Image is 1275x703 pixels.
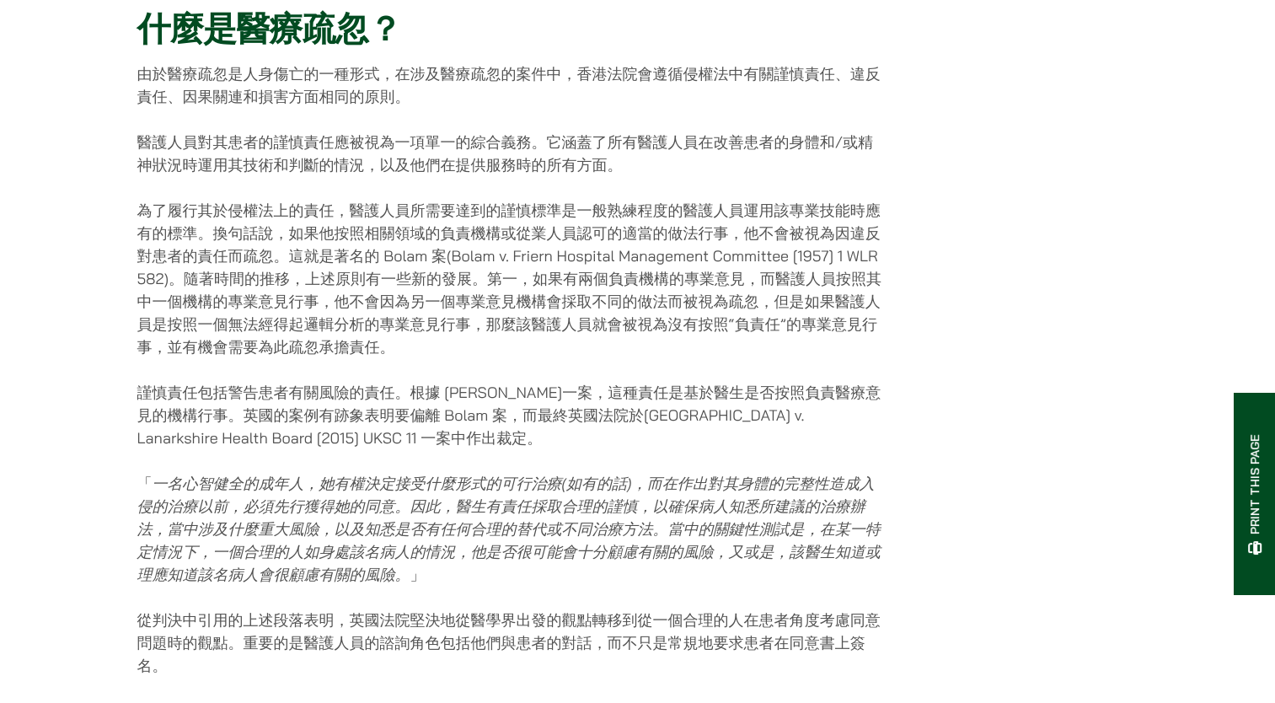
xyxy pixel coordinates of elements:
p: 醫護人員對其患者的謹慎責任應被視為一項單一的綜合義務。它涵蓋了所有醫護人員在改善患者的身體和/或精神狀況時運用其技術和判斷的情況，以及他們在提供服務時的所有方面。 [137,131,888,176]
em: 她的同意。因此，醫生有責任採取合理的謹慎，以確保病人知悉所建議的治療辦法，當中涉及什麼重大風險，以及知悉是否有任何合理的替代或不同治療方法。當中的關鍵性測試是，在某一特定情況下，一個合理的人如身... [137,496,881,584]
em: 如有的話 [566,474,627,493]
em: ) [627,474,632,493]
p: 從判決中引用的上述段落表明，英國法院堅決地從醫學界出發的觀點轉移到從一個合理的人在患者角度考慮同意問題時的觀點。重要的是醫護人員的諮詢角色包括他們與患者的對話，而不只是常規地要求患者在同意書上簽名。 [137,609,888,677]
em: ( [562,474,567,493]
p: 為了履行其於侵權法上的責任，醫護人員所需要達到的謹慎標準是一般熟練程度的醫護人員運用該專業技能時應有的標準。換句話說，如果他按照相關領域的負責機構或從業人員認可的適當的做法行事，他不會被視為因違... [137,199,888,358]
p: 由於醫療疏忽是人身傷亡的一種形式，在涉及醫療疏忽的案件中，香港法院會遵循侵權法中有關謹慎責任、違反責任、因果關連和損害方面相同的原則。 [137,62,888,108]
strong: 什麼是醫療疏忽？ [137,7,402,51]
p: 謹慎責任包括警告患者有關風險的責任。根據 [PERSON_NAME]一案，這種責任是基於醫生是否按照負責醫療意見的機構行事。英國的案例有跡象表明要偏離 Bolam 案，而最終英國法院於[GEOG... [137,381,888,449]
p: 「 」 [137,472,888,586]
em: 一名心智健全的成年人， [153,474,319,493]
em: 她有權決定接受什麼形式的可行治療 [319,474,562,493]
